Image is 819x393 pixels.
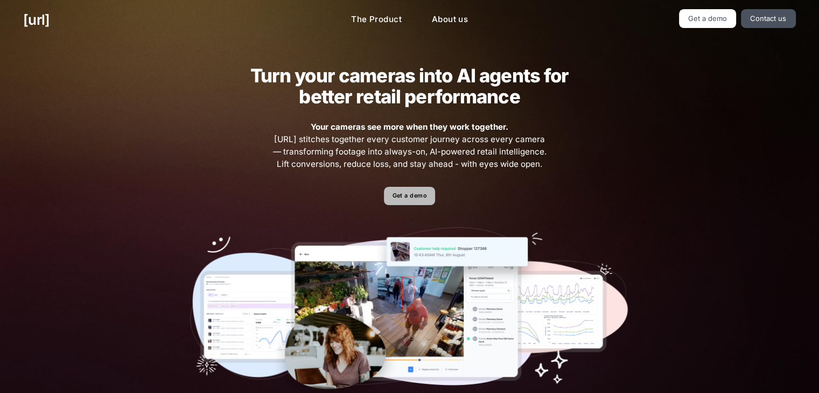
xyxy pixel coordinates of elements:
a: The Product [342,9,410,30]
a: Get a demo [384,187,435,206]
a: Contact us [741,9,796,28]
a: Get a demo [679,9,737,28]
h2: Turn your cameras into AI agents for better retail performance [233,65,585,107]
span: [URL] stitches together every customer journey across every camera — transforming footage into al... [271,121,548,170]
a: [URL] [23,9,50,30]
strong: Your cameras see more when they work together. [311,122,508,132]
a: About us [423,9,477,30]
